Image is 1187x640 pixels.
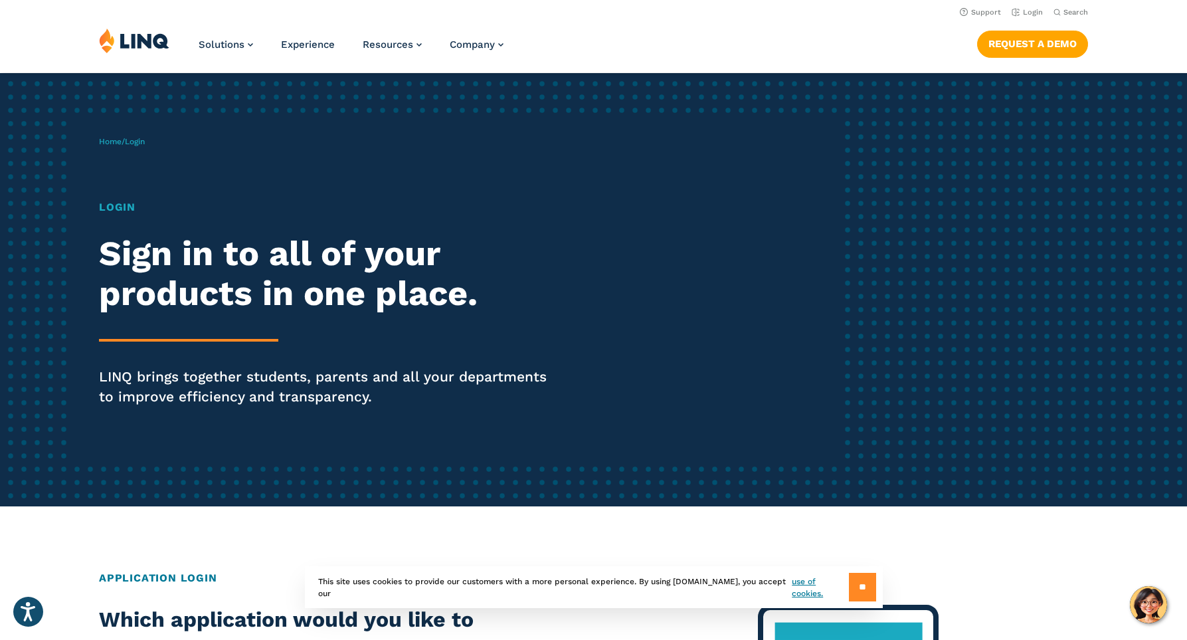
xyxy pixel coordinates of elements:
nav: Button Navigation [977,28,1088,57]
img: LINQ | K‑12 Software [99,28,169,53]
a: Solutions [199,39,253,51]
button: Open Search Bar [1053,7,1088,17]
span: / [99,137,145,146]
span: Search [1063,8,1088,17]
nav: Primary Navigation [199,28,503,72]
a: Support [960,8,1001,17]
a: Resources [363,39,422,51]
div: This site uses cookies to provide our customers with a more personal experience. By using [DOMAIN... [305,566,883,608]
span: Company [450,39,495,51]
a: Experience [281,39,335,51]
h2: Sign in to all of your products in one place. [99,234,557,314]
a: use of cookies. [792,576,848,599]
a: Request a Demo [977,31,1088,57]
a: Company [450,39,503,51]
h1: Login [99,199,557,215]
span: Login [125,137,145,146]
button: Hello, have a question? Let’s chat. [1130,586,1167,623]
h2: Application Login [99,570,1088,586]
p: LINQ brings together students, parents and all your departments to improve efficiency and transpa... [99,367,557,407]
span: Solutions [199,39,244,51]
a: Login [1012,8,1043,17]
a: Home [99,137,122,146]
span: Resources [363,39,413,51]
